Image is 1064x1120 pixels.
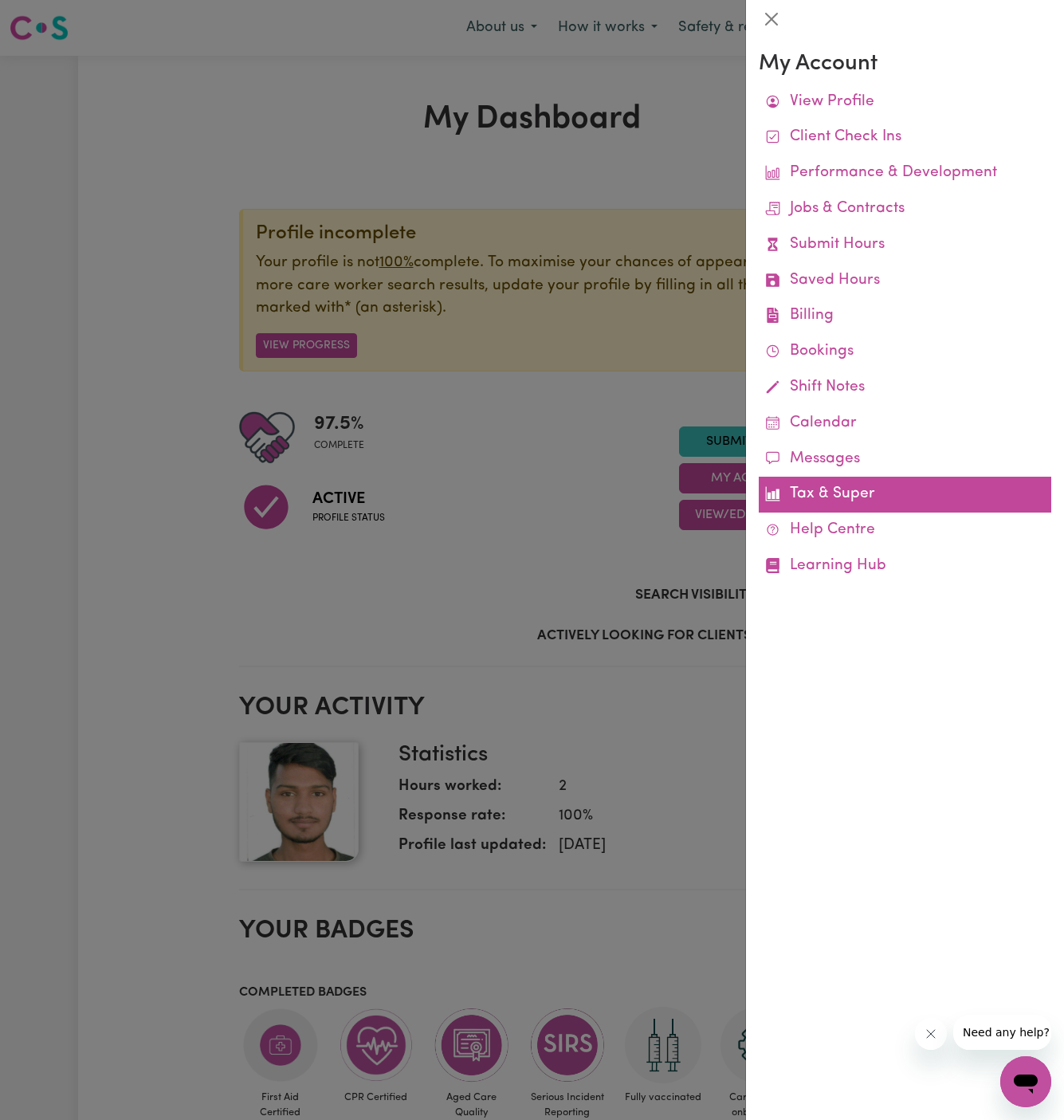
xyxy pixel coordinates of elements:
iframe: Close message [915,1018,947,1050]
a: Client Check Ins [759,120,1051,155]
a: Tax & Super [759,477,1051,513]
a: Help Centre [759,513,1051,548]
button: Close [759,6,784,32]
a: Calendar [759,406,1051,442]
iframe: Button to launch messaging window [1000,1056,1051,1107]
a: Messages [759,442,1051,477]
a: View Profile [759,84,1051,120]
a: Saved Hours [759,263,1051,299]
a: Shift Notes [759,370,1051,406]
h3: My Account [759,51,1051,78]
a: Learning Hub [759,548,1051,584]
a: Jobs & Contracts [759,191,1051,227]
a: Billing [759,298,1051,334]
a: Bookings [759,334,1051,370]
a: Performance & Development [759,155,1051,191]
a: Submit Hours [759,227,1051,263]
iframe: Message from company [953,1015,1051,1050]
